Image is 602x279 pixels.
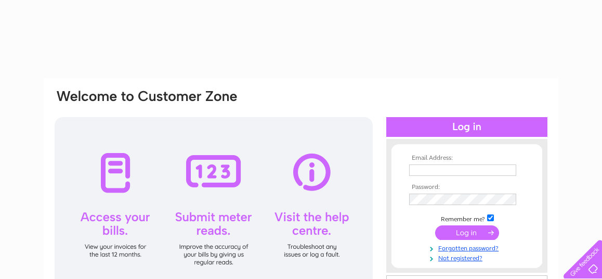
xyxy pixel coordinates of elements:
td: Remember me? [407,213,527,223]
th: Password: [407,184,527,191]
th: Email Address: [407,155,527,162]
a: Not registered? [409,252,527,262]
a: Forgotten password? [409,243,527,252]
input: Submit [435,225,499,240]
